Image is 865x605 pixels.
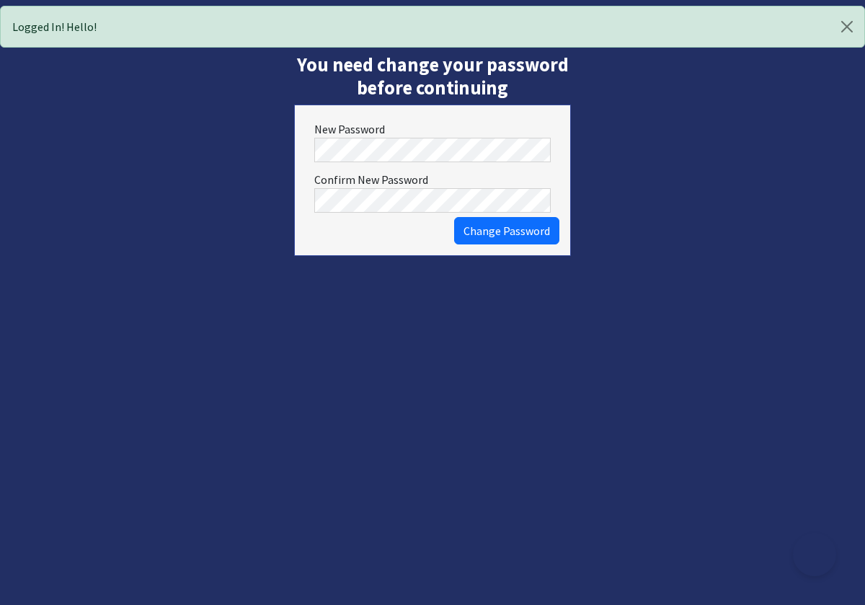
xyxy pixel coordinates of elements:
[793,533,836,576] iframe: Toggle Customer Support
[294,53,571,99] h2: You need change your password before continuing
[314,122,385,136] label: New Password
[454,217,559,244] button: Change Password
[463,224,550,238] span: Change Password
[314,172,428,187] label: Confirm New Password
